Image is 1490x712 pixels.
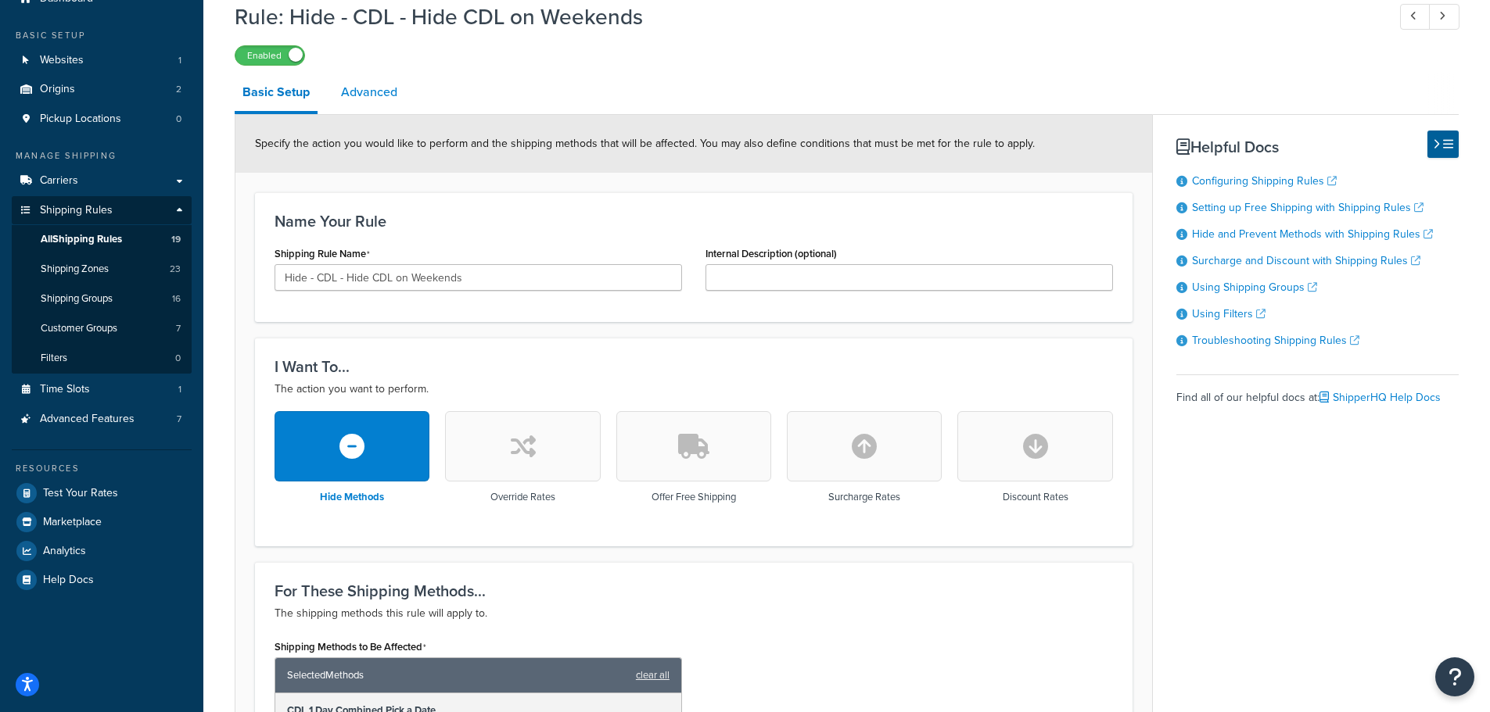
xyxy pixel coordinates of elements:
[275,582,1113,599] h3: For These Shipping Methods...
[175,352,181,365] span: 0
[320,492,384,503] h3: Hide Methods
[235,73,318,114] a: Basic Setup
[275,248,370,260] label: Shipping Rule Name
[40,383,90,396] span: Time Slots
[275,213,1113,230] h3: Name Your Rule
[287,664,628,686] span: Selected Methods
[275,358,1113,375] h3: I Want To...
[12,255,192,284] li: Shipping Zones
[1192,252,1420,269] a: Surcharge and Discount with Shipping Rules
[828,492,900,503] h3: Surcharge Rates
[333,73,405,111] a: Advanced
[636,664,670,686] a: clear all
[12,508,192,536] a: Marketplace
[12,225,192,254] a: AllShipping Rules19
[12,46,192,75] li: Websites
[12,105,192,134] a: Pickup Locations0
[1427,131,1459,158] button: Hide Help Docs
[12,255,192,284] a: Shipping Zones23
[12,105,192,134] li: Pickup Locations
[12,462,192,475] div: Resources
[275,604,1113,623] p: The shipping methods this rule will apply to.
[1192,279,1317,295] a: Using Shipping Groups
[43,545,86,558] span: Analytics
[255,135,1035,152] span: Specify the action you would like to perform and the shipping methods that will be affected. You ...
[43,487,118,500] span: Test Your Rates
[12,149,192,163] div: Manage Shipping
[12,344,192,373] li: Filters
[12,405,192,434] li: Advanced Features
[12,166,192,195] a: Carriers
[178,383,181,396] span: 1
[1176,374,1459,409] div: Find all of our helpful docs at:
[12,375,192,404] li: Time Slots
[12,284,192,313] li: Shipping Groups
[12,314,192,343] li: Customer Groups
[41,233,122,246] span: All Shipping Rules
[275,380,1113,399] p: The action you want to perform.
[275,641,426,653] label: Shipping Methods to Be Affected
[12,75,192,104] li: Origins
[1003,492,1068,503] h3: Discount Rates
[177,413,181,426] span: 7
[40,174,78,188] span: Carriers
[1435,657,1474,696] button: Open Resource Center
[41,263,109,276] span: Shipping Zones
[12,537,192,565] a: Analytics
[12,566,192,594] a: Help Docs
[12,375,192,404] a: Time Slots1
[490,492,555,503] h3: Override Rates
[1192,226,1433,242] a: Hide and Prevent Methods with Shipping Rules
[12,284,192,313] a: Shipping Groups16
[1192,173,1337,189] a: Configuring Shipping Rules
[12,75,192,104] a: Origins2
[171,233,181,246] span: 19
[43,516,102,529] span: Marketplace
[12,314,192,343] a: Customer Groups7
[176,113,181,126] span: 0
[12,196,192,374] li: Shipping Rules
[12,405,192,434] a: Advanced Features7
[1192,332,1359,349] a: Troubleshooting Shipping Rules
[1319,389,1441,406] a: ShipperHQ Help Docs
[12,479,192,507] a: Test Your Rates
[41,352,67,365] span: Filters
[12,46,192,75] a: Websites1
[176,322,181,335] span: 7
[40,113,121,126] span: Pickup Locations
[1400,4,1431,30] a: Previous Record
[12,196,192,225] a: Shipping Rules
[1176,138,1459,156] h3: Helpful Docs
[235,2,1371,32] h1: Rule: Hide - CDL - Hide CDL on Weekends
[43,574,94,587] span: Help Docs
[12,29,192,42] div: Basic Setup
[40,83,75,96] span: Origins
[170,263,181,276] span: 23
[235,46,304,65] label: Enabled
[40,413,135,426] span: Advanced Features
[41,322,117,335] span: Customer Groups
[40,204,113,217] span: Shipping Rules
[706,248,837,259] label: Internal Description (optional)
[12,344,192,373] a: Filters0
[652,492,736,503] h3: Offer Free Shipping
[1429,4,1459,30] a: Next Record
[41,292,113,306] span: Shipping Groups
[172,292,181,306] span: 16
[1192,306,1266,322] a: Using Filters
[178,54,181,67] span: 1
[176,83,181,96] span: 2
[40,54,84,67] span: Websites
[1192,199,1424,216] a: Setting up Free Shipping with Shipping Rules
